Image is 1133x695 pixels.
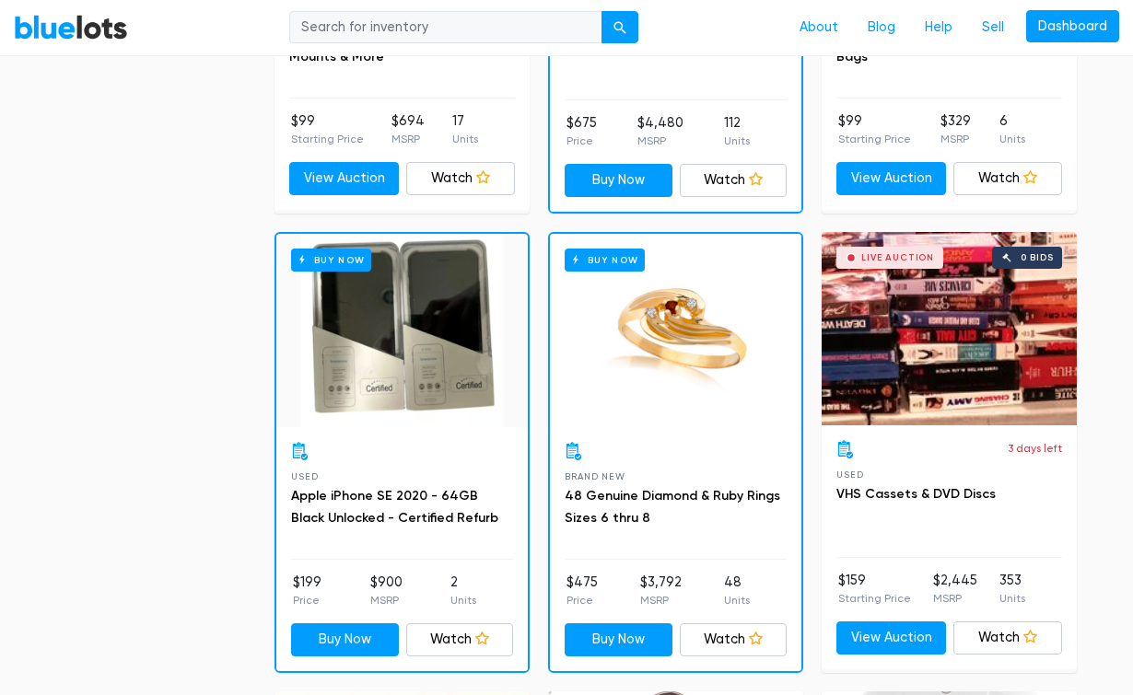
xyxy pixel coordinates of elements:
a: Live Auction 0 bids [822,232,1077,425]
li: 112 [724,113,750,150]
a: About [785,10,853,45]
p: Units [452,131,478,147]
p: Units [724,133,750,149]
div: Live Auction [861,253,934,262]
li: $329 [940,111,971,148]
span: Used [291,471,318,481]
li: $475 [566,573,598,609]
p: Price [566,133,597,149]
a: Watch [953,162,1063,195]
a: Buy Now [550,234,801,427]
li: $2,445 [933,571,977,608]
a: View Auction [289,162,399,195]
a: VHS Cassets & DVD Discs [836,486,996,502]
a: Watch [406,162,516,195]
a: Buy Now [565,623,672,656]
p: Starting Price [838,590,911,607]
li: $99 [838,111,911,148]
a: Watch [680,623,788,656]
a: 48 Genuine Diamond & Ruby Rings Sizes 6 thru 8 [565,488,780,526]
p: Units [450,592,476,608]
p: Starting Price [291,131,364,147]
li: $159 [838,571,911,608]
a: Watch [406,623,514,656]
h6: Buy Now [565,249,645,272]
span: Brand New [565,471,625,481]
li: $4,480 [637,113,683,150]
p: Units [999,590,1025,607]
p: MSRP [640,592,682,608]
li: 48 [724,573,750,609]
div: 0 bids [1021,253,1054,262]
li: 6 [999,111,1025,148]
p: 3 days left [1008,440,1062,457]
p: MSRP [637,133,683,149]
li: 2 [450,573,476,609]
span: Used [836,469,863,480]
li: $3,792 [640,573,682,609]
a: Watch [680,164,788,197]
p: MSRP [391,131,425,147]
li: 353 [999,571,1025,608]
li: $99 [291,111,364,148]
p: MSRP [933,590,977,607]
li: $675 [566,113,597,150]
p: Price [566,592,598,608]
p: Starting Price [838,131,911,147]
p: MSRP [940,131,971,147]
li: $694 [391,111,425,148]
input: Search for inventory [289,11,602,44]
a: View Auction [836,621,946,654]
p: Price [293,592,321,608]
a: View Auction [836,162,946,195]
a: Dashboard [1026,10,1119,43]
h6: Buy Now [291,249,371,272]
p: MSRP [370,592,403,608]
li: $900 [370,573,403,609]
a: Buy Now [291,623,399,656]
a: Blog [853,10,910,45]
a: Apple iPhone SE 2020 - 64GB Black Unlocked - Certified Refurb [291,488,498,526]
li: 17 [452,111,478,148]
a: Buy Now [276,234,528,427]
a: Sell [967,10,1019,45]
a: Watch [953,621,1063,654]
p: Units [724,592,750,608]
li: $199 [293,573,321,609]
a: Buy Now [565,164,672,197]
p: Units [999,131,1025,147]
a: BlueLots [14,14,128,41]
a: Help [910,10,967,45]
